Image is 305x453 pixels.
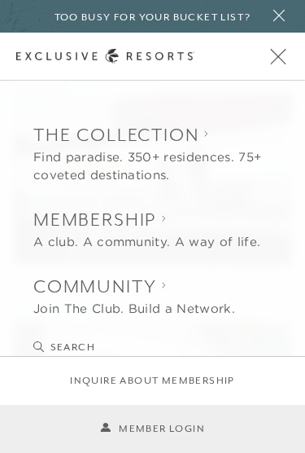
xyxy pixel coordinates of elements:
[33,274,235,300] h2: Community
[33,207,260,251] button: Show Membership sub-navigation
[70,373,235,389] a: Inquire about membership
[33,274,235,318] button: Show Community sub-navigation
[54,10,251,25] h6: Too busy for your bucket list?
[33,122,272,185] button: Show The Collection sub-navigation
[33,122,272,148] h2: The Collection
[33,233,260,252] div: A club. A community. A way of life.
[33,148,272,185] div: Find paradise. 350+ residences. 75+ coveted destinations.
[100,421,205,437] a: Member Login
[33,300,235,319] div: Join The Club. Build a Network.
[268,51,289,62] button: Open navigation
[33,340,95,355] button: Search
[33,207,260,233] h2: Membership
